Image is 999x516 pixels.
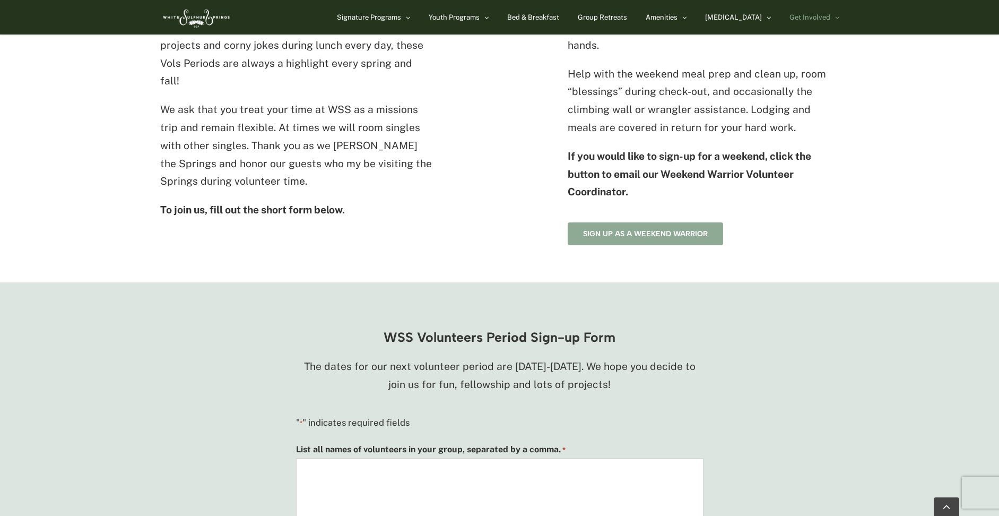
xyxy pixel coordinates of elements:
[296,330,703,345] h3: WSS Volunteers Period Sign-up Form
[568,222,723,245] a: Sign up as a Weekend Warrior
[705,14,762,21] span: [MEDICAL_DATA]
[507,14,559,21] span: Bed & Breakfast
[337,14,401,21] span: Signature Programs
[160,101,432,191] p: We ask that you treat your time at WSS as a missions trip and remain flexible. At times we will r...
[160,3,231,32] img: White Sulphur Springs Logo
[296,415,703,431] p: " " indicates required fields
[789,14,830,21] span: Get Involved
[646,14,677,21] span: Amenities
[296,358,703,394] p: The dates for our next volunteer period are [DATE]-[DATE]. We hope you decide to join us for fun,...
[578,14,627,21] span: Group Retreats
[296,442,566,458] label: List all names of volunteers in your group, separated by a comma.
[568,150,811,198] strong: If you would like to sign-up for a weekend, click the button to email our Weekend Warrior Volunte...
[160,204,345,216] strong: To join us, fill out the short form below.
[583,229,708,238] span: Sign up as a Weekend Warrior
[429,14,480,21] span: Youth Programs
[568,65,839,137] p: Help with the weekend meal prep and clean up, room “blessings” during check-out, and occasionally...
